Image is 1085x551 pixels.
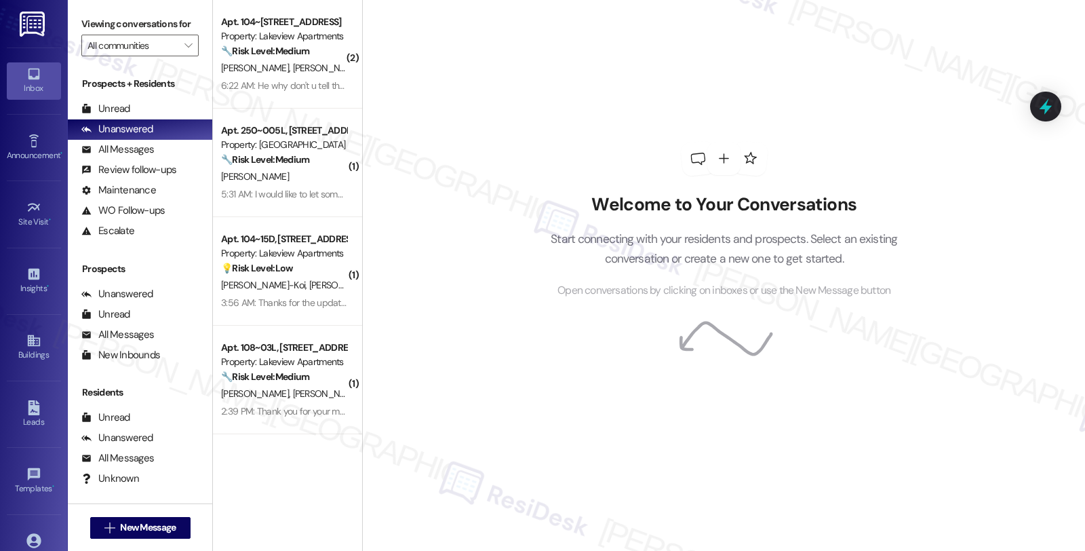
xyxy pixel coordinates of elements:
[68,385,212,400] div: Residents
[81,122,153,136] div: Unanswered
[7,196,61,233] a: Site Visit •
[81,102,130,116] div: Unread
[221,123,347,138] div: Apt. 250~005L, [STREET_ADDRESS]
[81,451,154,465] div: All Messages
[221,246,347,261] div: Property: Lakeview Apartments
[221,45,309,57] strong: 🔧 Risk Level: Medium
[221,370,309,383] strong: 🔧 Risk Level: Medium
[81,411,130,425] div: Unread
[221,262,293,274] strong: 💡 Risk Level: Low
[221,138,347,152] div: Property: [GEOGRAPHIC_DATA]
[530,229,918,268] p: Start connecting with your residents and prospects. Select an existing conversation or create a n...
[221,188,928,200] div: 5:31 AM: I would like to let somebody know that political solicitors have been coming into the bu...
[221,79,430,92] div: 6:22 AM: He why don't u tell them so they could fix it...
[81,163,176,177] div: Review follow-ups
[293,387,365,400] span: [PERSON_NAME]
[81,348,160,362] div: New Inbounds
[7,62,61,99] a: Inbox
[52,482,54,491] span: •
[221,62,293,74] span: [PERSON_NAME]
[81,224,134,238] div: Escalate
[47,282,49,291] span: •
[81,431,153,445] div: Unanswered
[221,297,347,309] div: 3:56 AM: Thanks for the update.
[7,396,61,433] a: Leads
[81,142,154,157] div: All Messages
[221,405,1015,417] div: 2:39 PM: Thank you for your message. Our offices are currently closed, but we will contact you wh...
[293,62,361,74] span: [PERSON_NAME]
[7,263,61,299] a: Insights •
[104,522,115,533] i: 
[81,307,130,322] div: Unread
[81,183,156,197] div: Maintenance
[557,282,890,299] span: Open conversations by clicking on inboxes or use the New Message button
[68,262,212,276] div: Prospects
[20,12,47,37] img: ResiDesk Logo
[87,35,177,56] input: All communities
[81,204,165,218] div: WO Follow-ups
[81,14,199,35] label: Viewing conversations for
[221,29,347,43] div: Property: Lakeview Apartments
[184,40,192,51] i: 
[7,329,61,366] a: Buildings
[309,279,397,291] span: [PERSON_NAME]-Koi
[221,341,347,355] div: Apt. 108~03L, [STREET_ADDRESS]
[221,153,309,166] strong: 🔧 Risk Level: Medium
[81,287,153,301] div: Unanswered
[81,472,139,486] div: Unknown
[68,77,212,91] div: Prospects + Residents
[90,517,191,539] button: New Message
[221,15,347,29] div: Apt. 104~[STREET_ADDRESS]
[120,520,176,535] span: New Message
[81,328,154,342] div: All Messages
[7,463,61,499] a: Templates •
[221,170,289,183] span: [PERSON_NAME]
[221,355,347,369] div: Property: Lakeview Apartments
[221,387,293,400] span: [PERSON_NAME]
[221,279,309,291] span: [PERSON_NAME]-Koi
[60,149,62,158] span: •
[49,215,51,225] span: •
[221,232,347,246] div: Apt. 104~15D, [STREET_ADDRESS]
[530,194,918,216] h2: Welcome to Your Conversations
